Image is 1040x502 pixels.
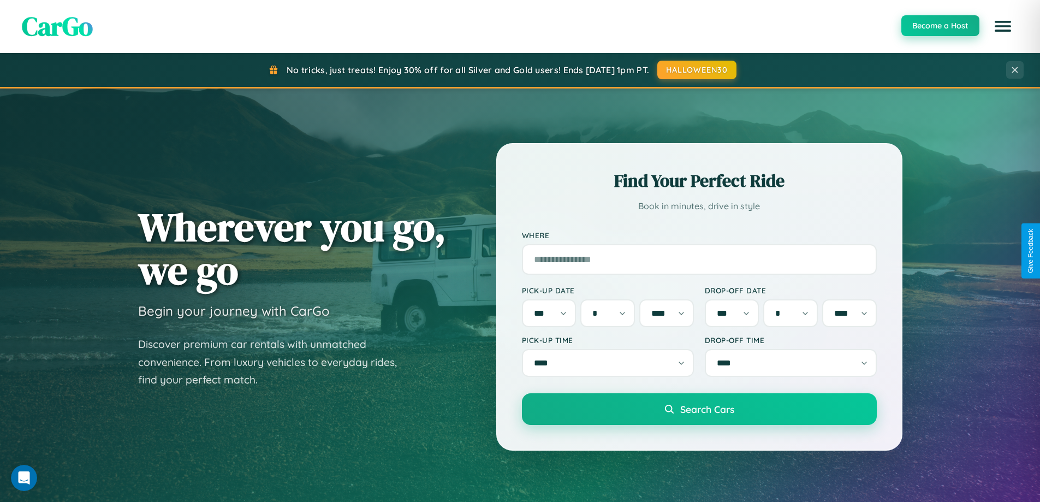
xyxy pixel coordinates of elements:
[522,169,877,193] h2: Find Your Perfect Ride
[1027,229,1035,273] div: Give Feedback
[901,15,979,36] button: Become a Host
[988,11,1018,42] button: Open menu
[522,393,877,425] button: Search Cars
[522,286,694,295] label: Pick-up Date
[522,231,877,240] label: Where
[680,403,734,415] span: Search Cars
[138,303,330,319] h3: Begin your journey with CarGo
[138,335,411,389] p: Discover premium car rentals with unmatched convenience. From luxury vehicles to everyday rides, ...
[522,198,877,214] p: Book in minutes, drive in style
[22,8,93,44] span: CarGo
[705,335,877,345] label: Drop-off Time
[138,205,446,292] h1: Wherever you go, we go
[657,61,736,79] button: HALLOWEEN30
[11,465,37,491] iframe: Intercom live chat
[522,335,694,345] label: Pick-up Time
[705,286,877,295] label: Drop-off Date
[287,64,649,75] span: No tricks, just treats! Enjoy 30% off for all Silver and Gold users! Ends [DATE] 1pm PT.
